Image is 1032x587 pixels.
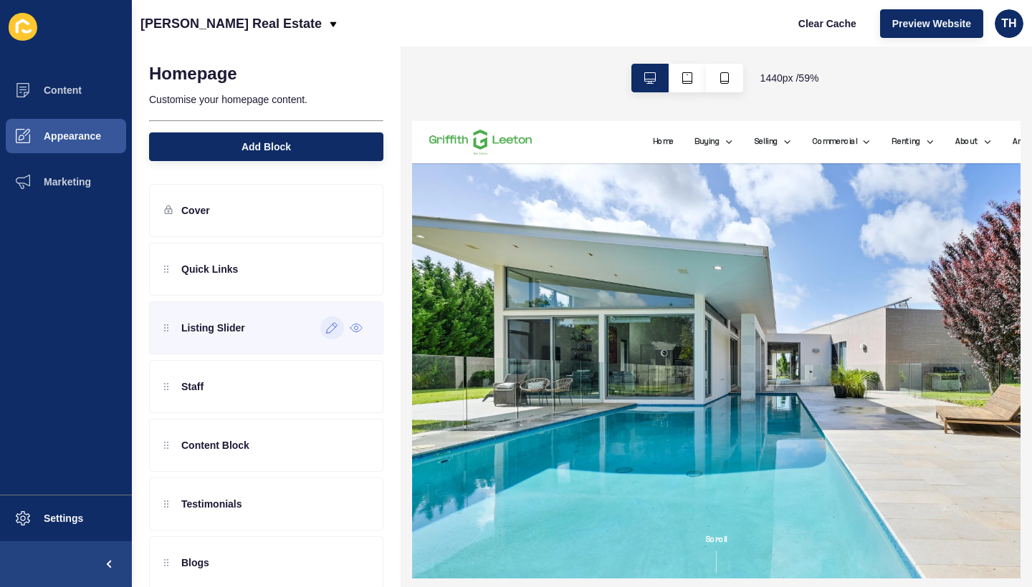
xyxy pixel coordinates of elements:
button: Preview Website [880,9,983,38]
p: Quick Links [181,262,238,276]
p: Customise your homepage content. [149,84,383,115]
button: Clear Cache [786,9,869,38]
a: Home [408,27,444,44]
h1: Homepage [149,64,237,84]
p: Staff [181,379,204,394]
img: Company logo [29,14,204,57]
p: Blogs [181,556,209,570]
a: Renting [813,27,863,44]
p: Content Block [181,438,249,452]
a: About [922,27,960,44]
span: Preview Website [892,16,971,31]
span: TH [1001,16,1016,31]
p: Listing Slider [181,321,245,335]
button: Add Block [149,132,383,161]
p: Testimonials [181,497,242,511]
a: Buying [479,27,522,44]
a: Selling [580,27,621,44]
p: [PERSON_NAME] Real Estate [140,6,322,42]
span: Clear Cache [798,16,856,31]
a: Commercial [679,27,755,44]
p: Cover [181,203,210,218]
span: 1440 px / 59 % [760,71,819,85]
span: Add Block [242,140,291,154]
